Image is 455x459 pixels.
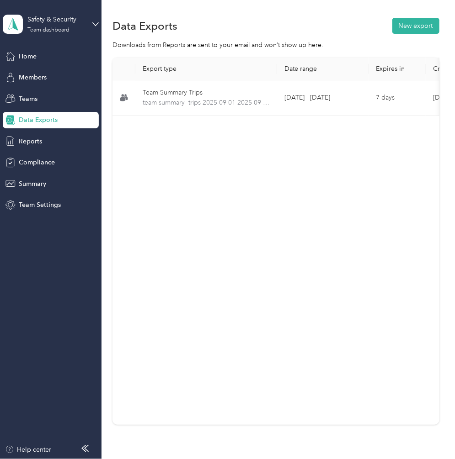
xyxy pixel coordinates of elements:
[27,15,85,24] div: Safety & Security
[369,80,426,116] td: 7 days
[112,21,177,31] h1: Data Exports
[143,98,270,108] span: team-summary--trips-2025-09-01-2025-09-30.xlsx
[19,94,37,104] span: Teams
[19,179,46,189] span: Summary
[392,18,439,34] button: New export
[369,58,426,80] th: Expires in
[135,58,277,80] th: Export type
[19,200,61,210] span: Team Settings
[19,158,55,167] span: Compliance
[5,445,52,454] button: Help center
[19,115,58,125] span: Data Exports
[143,88,270,98] div: Team Summary Trips
[19,73,47,82] span: Members
[19,52,37,61] span: Home
[277,80,369,116] td: [DATE] - [DATE]
[19,137,42,146] span: Reports
[277,58,369,80] th: Date range
[404,408,455,459] iframe: Everlance-gr Chat Button Frame
[112,40,439,50] div: Downloads from Reports are sent to your email and won’t show up here.
[27,27,70,33] div: Team dashboard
